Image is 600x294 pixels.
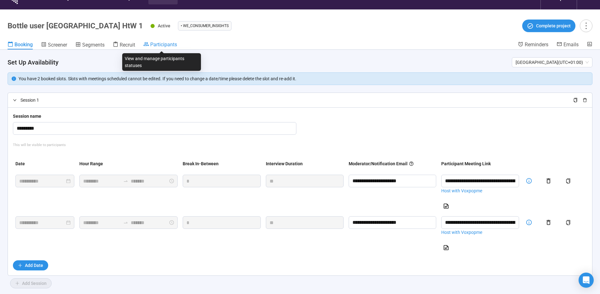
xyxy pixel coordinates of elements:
[143,41,177,49] a: Participants
[18,263,22,268] span: plus
[566,220,571,225] span: copy
[349,160,414,167] div: Moderator/Notification Email
[557,41,579,49] a: Emails
[158,23,170,28] span: Active
[582,21,590,30] span: more
[79,160,103,167] div: Hour Range
[8,21,143,30] h1: Bottle user [GEOGRAPHIC_DATA] HtW 1
[12,76,16,81] span: info-circle
[123,220,128,225] span: to
[8,93,592,107] div: Session 1copydelete
[10,278,52,288] button: plusAdd Session
[48,42,67,48] span: Screener
[19,75,588,82] div: You have 2 booked slots. Slots with meetings scheduled cannot be edited. If you need to change a ...
[522,20,575,32] button: Complete project
[122,53,201,71] div: View and manage participants statuses
[583,98,587,102] span: delete
[441,229,519,236] a: Host with Voxpopme
[82,42,105,48] span: Segments
[123,178,128,184] span: swap-right
[13,260,48,270] button: plusAdd Date
[580,20,592,32] button: more
[525,42,548,48] span: Reminders
[123,220,128,225] span: swap-right
[579,273,594,288] div: Open Intercom Messenger
[516,58,589,67] span: [GEOGRAPHIC_DATA] ( UTC+01:00 )
[120,42,135,48] span: Recruit
[441,187,519,194] a: Host with Voxpopme
[15,160,25,167] div: Date
[123,178,128,184] span: to
[441,160,491,167] div: Participant Meeting Link
[518,41,548,49] a: Reminders
[150,42,177,48] span: Participants
[536,22,571,29] span: Complete project
[113,41,135,49] a: Recruit
[75,41,105,49] a: Segments
[13,113,41,120] div: Session name
[20,97,568,104] span: Session 1
[41,41,67,49] a: Screener
[563,42,579,48] span: Emails
[13,98,17,102] span: right
[15,281,20,286] span: plus
[13,142,587,148] div: This will be visible to participants
[22,280,47,287] span: Add Session
[183,160,219,167] div: Break In-Between
[566,178,571,184] span: copy
[563,176,573,186] button: copy
[563,218,573,228] button: copy
[181,23,229,29] span: • WE_CONSUMER_INSIGHTS
[14,42,33,48] span: Booking
[8,41,33,49] a: Booking
[25,262,43,269] span: Add Date
[573,98,578,102] span: copy
[266,160,303,167] div: Interview Duration
[8,58,507,67] h4: Set Up Availability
